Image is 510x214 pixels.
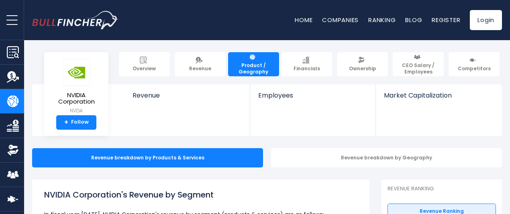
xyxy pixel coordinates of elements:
[449,52,500,76] a: Competitors
[271,148,502,167] div: Revenue breakdown by Geography
[349,65,376,72] span: Ownership
[7,144,19,156] img: Ownership
[32,148,263,167] div: Revenue breakdown by Products & Services
[51,107,102,114] small: NVDA
[388,185,496,192] p: Revenue Ranking
[396,62,440,75] span: CEO Salary / Employees
[368,16,396,24] a: Ranking
[64,119,68,126] strong: +
[250,84,375,113] a: Employees
[405,16,422,24] a: Blog
[44,189,357,201] h1: NVIDIA Corporation's Revenue by Segment
[228,52,279,76] a: Product / Geography
[322,16,359,24] a: Companies
[376,84,501,113] a: Market Capitalization
[470,10,502,30] a: Login
[119,52,170,76] a: Overview
[32,11,118,29] img: bullfincher logo
[282,52,333,76] a: Financials
[232,62,275,75] span: Product / Geography
[258,92,367,99] span: Employees
[175,52,226,76] a: Revenue
[133,65,156,72] span: Overview
[124,84,250,113] a: Revenue
[384,92,493,99] span: Market Capitalization
[32,11,118,29] a: Go to homepage
[295,16,312,24] a: Home
[294,65,320,72] span: Financials
[56,115,96,130] a: +Follow
[458,65,491,72] span: Competitors
[189,65,211,72] span: Revenue
[51,92,102,105] span: NVIDIA Corporation
[133,92,242,99] span: Revenue
[337,52,388,76] a: Ownership
[50,59,102,115] a: NVIDIA Corporation NVDA
[432,16,460,24] a: Register
[393,52,444,76] a: CEO Salary / Employees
